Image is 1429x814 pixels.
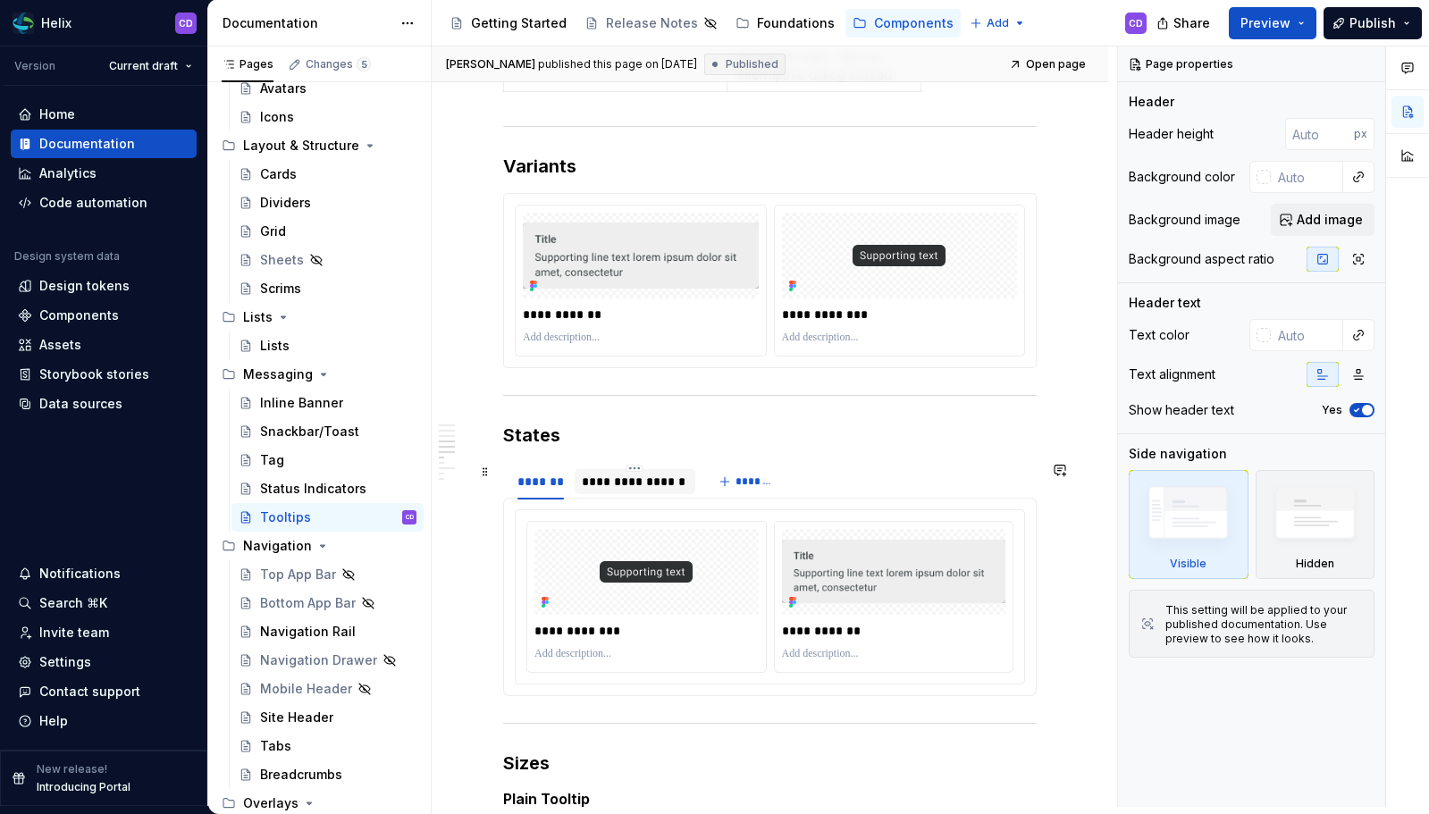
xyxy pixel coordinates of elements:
[14,59,55,73] div: Version
[845,9,961,38] a: Components
[1129,168,1235,186] div: Background color
[446,57,535,71] span: [PERSON_NAME]
[39,624,109,642] div: Invite team
[1147,7,1222,39] button: Share
[231,217,424,246] a: Grid
[231,760,424,789] a: Breadcrumbs
[1129,211,1240,229] div: Background image
[1129,125,1214,143] div: Header height
[260,451,284,469] div: Tag
[11,707,197,735] button: Help
[260,165,297,183] div: Cards
[231,675,424,703] a: Mobile Header
[13,13,34,34] img: f6f21888-ac52-4431-a6ea-009a12e2bf23.png
[442,9,574,38] a: Getting Started
[39,653,91,671] div: Settings
[260,680,352,698] div: Mobile Header
[39,135,135,153] div: Documentation
[260,566,336,583] div: Top App Bar
[231,160,424,189] a: Cards
[503,751,1037,776] h3: Sizes
[231,474,424,503] a: Status Indicators
[11,360,197,389] a: Storybook stories
[503,423,1037,448] h3: States
[11,189,197,217] a: Code automation
[231,560,424,589] a: Top App Bar
[179,16,193,30] div: CD
[243,308,273,326] div: Lists
[39,194,147,212] div: Code automation
[1349,14,1396,32] span: Publish
[260,480,366,498] div: Status Indicators
[1285,118,1354,150] input: Auto
[503,790,1037,808] h5: Plain Tooltip
[260,423,359,441] div: Snackbar/Toast
[243,365,313,383] div: Messaging
[260,80,307,97] div: Avatars
[231,446,424,474] a: Tag
[260,766,342,784] div: Breadcrumbs
[1271,161,1343,193] input: Auto
[231,331,424,360] a: Lists
[757,14,835,32] div: Foundations
[260,594,356,612] div: Bottom App Bar
[874,14,954,32] div: Components
[37,780,130,794] p: Introducing Portal
[1129,445,1227,463] div: Side navigation
[964,11,1031,36] button: Add
[471,14,567,32] div: Getting Started
[231,389,424,417] a: Inline Banner
[231,589,424,617] a: Bottom App Bar
[1004,52,1094,77] a: Open page
[214,532,424,560] div: Navigation
[11,159,197,188] a: Analytics
[1129,326,1189,344] div: Text color
[39,105,75,123] div: Home
[243,537,312,555] div: Navigation
[1129,250,1274,268] div: Background aspect ratio
[11,677,197,706] button: Contact support
[231,274,424,303] a: Scrims
[39,712,68,730] div: Help
[1129,365,1215,383] div: Text alignment
[357,57,371,71] span: 5
[260,194,311,212] div: Dividers
[260,280,301,298] div: Scrims
[11,100,197,129] a: Home
[214,131,424,160] div: Layout & Structure
[1240,14,1290,32] span: Preview
[1229,7,1316,39] button: Preview
[11,130,197,158] a: Documentation
[306,57,371,71] div: Changes
[1324,7,1422,39] button: Publish
[406,508,414,526] div: CD
[1271,204,1374,236] button: Add image
[243,794,298,812] div: Overlays
[11,648,197,676] a: Settings
[39,594,107,612] div: Search ⌘K
[231,503,424,532] a: TooltipsCD
[222,57,273,71] div: Pages
[1170,557,1206,571] div: Visible
[231,617,424,646] a: Navigation Rail
[231,103,424,131] a: Icons
[260,222,286,240] div: Grid
[1354,127,1367,141] p: px
[11,618,197,647] a: Invite team
[1165,603,1363,646] div: This setting will be applied to your published documentation. Use preview to see how it looks.
[4,4,204,42] button: HelixCD
[231,732,424,760] a: Tabs
[260,337,290,355] div: Lists
[1173,14,1210,32] span: Share
[39,565,121,583] div: Notifications
[260,508,311,526] div: Tooltips
[214,303,424,331] div: Lists
[726,57,778,71] span: Published
[260,737,291,755] div: Tabs
[987,16,1009,30] span: Add
[503,154,1037,179] h3: Variants
[223,14,391,32] div: Documentation
[39,336,81,354] div: Assets
[231,74,424,103] a: Avatars
[231,703,424,732] a: Site Header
